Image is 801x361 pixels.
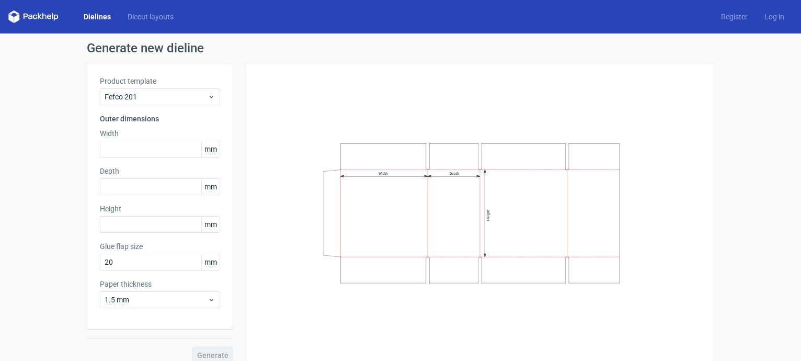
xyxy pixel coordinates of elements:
span: mm [201,179,220,195]
label: Height [100,204,220,214]
label: Depth [100,166,220,176]
label: Glue flap size [100,241,220,252]
text: Width [379,172,388,176]
text: Height [486,210,490,221]
span: 1.5 mm [105,295,208,305]
span: mm [201,254,220,270]
label: Width [100,128,220,139]
span: mm [201,141,220,157]
h3: Outer dimensions [100,114,220,124]
a: Register [713,12,756,22]
span: Fefco 201 [105,92,208,102]
label: Product template [100,76,220,86]
span: mm [201,217,220,232]
a: Dielines [75,12,119,22]
label: Paper thickness [100,279,220,289]
h1: Generate new dieline [87,42,714,54]
a: Log in [756,12,793,22]
text: Depth [450,172,459,176]
a: Diecut layouts [119,12,182,22]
